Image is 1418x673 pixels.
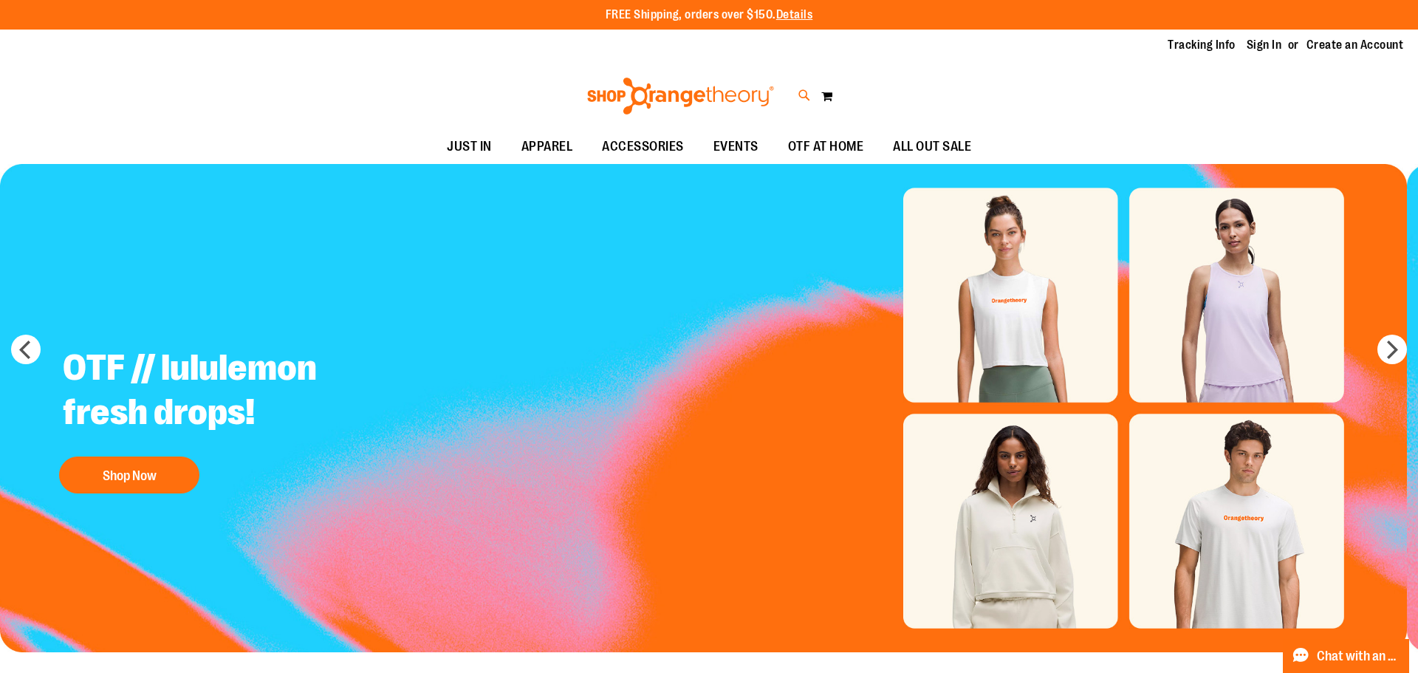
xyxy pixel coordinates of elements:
[1168,37,1236,53] a: Tracking Info
[1317,649,1400,663] span: Chat with an Expert
[1247,37,1282,53] a: Sign In
[606,7,813,24] p: FREE Shipping, orders over $150.
[1377,335,1407,364] button: next
[447,130,492,163] span: JUST IN
[52,335,419,449] h2: OTF // lululemon fresh drops!
[788,130,864,163] span: OTF AT HOME
[1306,37,1404,53] a: Create an Account
[521,130,573,163] span: APPAREL
[585,78,776,115] img: Shop Orangetheory
[11,335,41,364] button: prev
[713,130,758,163] span: EVENTS
[1283,639,1410,673] button: Chat with an Expert
[59,457,199,493] button: Shop Now
[602,130,684,163] span: ACCESSORIES
[893,130,971,163] span: ALL OUT SALE
[776,8,813,21] a: Details
[52,335,419,501] a: OTF // lululemon fresh drops! Shop Now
